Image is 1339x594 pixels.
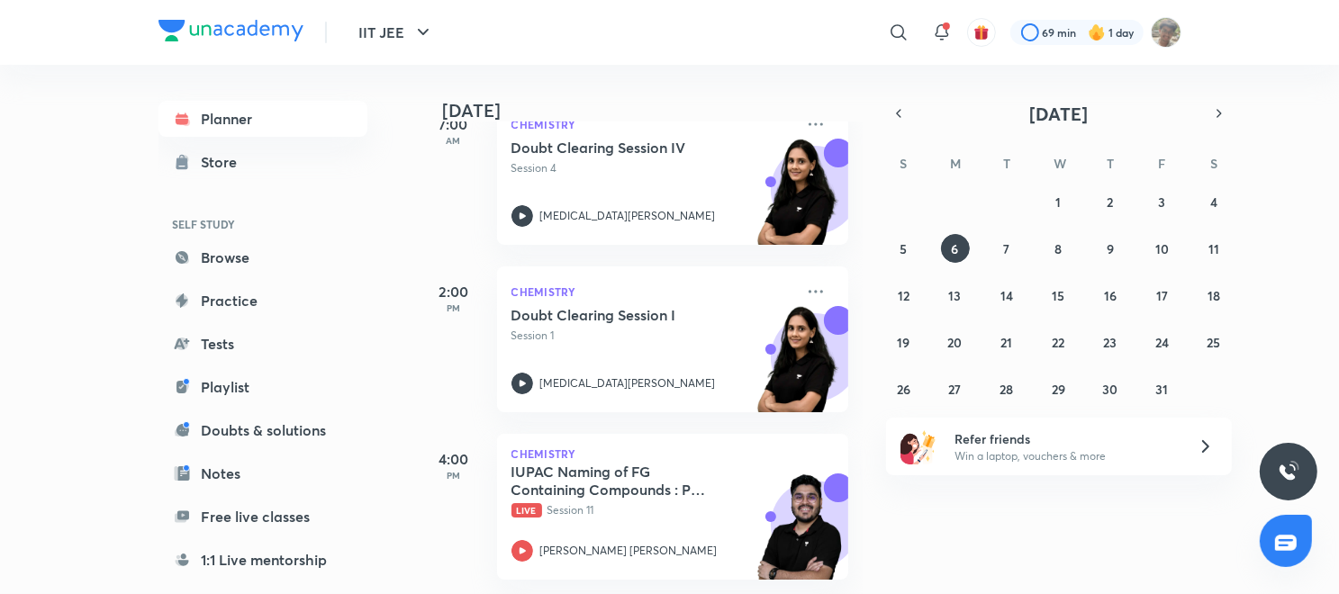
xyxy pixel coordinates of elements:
[897,334,909,351] abbr: October 19, 2025
[952,240,959,257] abbr: October 6, 2025
[418,135,490,146] p: AM
[900,240,907,257] abbr: October 5, 2025
[992,328,1021,356] button: October 21, 2025
[1207,334,1220,351] abbr: October 25, 2025
[1103,334,1117,351] abbr: October 23, 2025
[1096,281,1125,310] button: October 16, 2025
[511,113,794,135] p: Chemistry
[1155,381,1168,398] abbr: October 31, 2025
[889,328,918,356] button: October 19, 2025
[348,14,445,50] button: IIT JEE
[158,144,367,180] a: Store
[1054,240,1062,257] abbr: October 8, 2025
[949,287,962,304] abbr: October 13, 2025
[1000,381,1014,398] abbr: October 28, 2025
[1044,187,1072,216] button: October 1, 2025
[1210,193,1217,211] abbr: October 4, 2025
[1147,187,1176,216] button: October 3, 2025
[1096,234,1125,263] button: October 9, 2025
[1104,287,1117,304] abbr: October 16, 2025
[1052,287,1064,304] abbr: October 15, 2025
[749,139,848,263] img: unacademy
[1210,155,1217,172] abbr: Saturday
[941,328,970,356] button: October 20, 2025
[900,155,907,172] abbr: Sunday
[511,139,736,157] h5: Doubt Clearing Session IV
[511,328,794,344] p: Session 1
[1096,374,1125,403] button: October 30, 2025
[900,428,936,464] img: referral
[158,369,367,405] a: Playlist
[1000,287,1013,304] abbr: October 14, 2025
[1151,17,1181,48] img: Shashwat Mathur
[443,100,866,121] h4: [DATE]
[540,375,716,391] p: [MEDICAL_DATA][PERSON_NAME]
[1052,381,1065,398] abbr: October 29, 2025
[158,326,367,362] a: Tests
[1158,155,1165,172] abbr: Friday
[158,455,367,491] a: Notes
[511,281,794,302] p: Chemistry
[897,381,910,398] abbr: October 26, 2025
[954,429,1176,448] h6: Refer friends
[158,101,367,137] a: Planner
[992,281,1021,310] button: October 14, 2025
[941,281,970,310] button: October 13, 2025
[1199,234,1228,263] button: October 11, 2025
[1088,23,1106,41] img: streak
[1107,193,1113,211] abbr: October 2, 2025
[1004,240,1010,257] abbr: October 7, 2025
[1044,328,1072,356] button: October 22, 2025
[1147,374,1176,403] button: October 31, 2025
[158,412,367,448] a: Doubts & solutions
[992,374,1021,403] button: October 28, 2025
[511,160,794,176] p: Session 4
[1199,187,1228,216] button: October 4, 2025
[898,287,909,304] abbr: October 12, 2025
[1055,193,1061,211] abbr: October 1, 2025
[1155,240,1169,257] abbr: October 10, 2025
[158,499,367,535] a: Free live classes
[1156,287,1168,304] abbr: October 17, 2025
[1158,193,1165,211] abbr: October 3, 2025
[948,334,963,351] abbr: October 20, 2025
[418,113,490,135] h5: 7:00
[973,24,990,40] img: avatar
[1278,461,1299,482] img: ttu
[158,542,367,578] a: 1:1 Live mentorship
[889,234,918,263] button: October 5, 2025
[1044,281,1072,310] button: October 15, 2025
[1208,240,1219,257] abbr: October 11, 2025
[540,208,716,224] p: [MEDICAL_DATA][PERSON_NAME]
[749,306,848,430] img: unacademy
[992,234,1021,263] button: October 7, 2025
[951,155,962,172] abbr: Monday
[889,281,918,310] button: October 12, 2025
[418,470,490,481] p: PM
[954,448,1176,464] p: Win a laptop, vouchers & more
[1208,287,1220,304] abbr: October 18, 2025
[1054,155,1066,172] abbr: Wednesday
[1107,155,1114,172] abbr: Thursday
[540,543,718,559] p: [PERSON_NAME] [PERSON_NAME]
[158,239,367,275] a: Browse
[511,503,542,517] span: Live
[1147,328,1176,356] button: October 24, 2025
[1052,334,1064,351] abbr: October 22, 2025
[511,448,834,459] p: Chemistry
[941,234,970,263] button: October 6, 2025
[511,463,736,499] h5: IUPAC Naming of FG Containing Compounds : Part 4
[511,306,736,324] h5: Doubt Clearing Session I
[1096,328,1125,356] button: October 23, 2025
[1147,281,1176,310] button: October 17, 2025
[967,18,996,47] button: avatar
[1199,328,1228,356] button: October 25, 2025
[158,209,367,239] h6: SELF STUDY
[911,101,1207,126] button: [DATE]
[202,151,249,173] div: Store
[1102,381,1117,398] abbr: October 30, 2025
[158,283,367,319] a: Practice
[418,302,490,313] p: PM
[418,281,490,302] h5: 2:00
[1044,374,1072,403] button: October 29, 2025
